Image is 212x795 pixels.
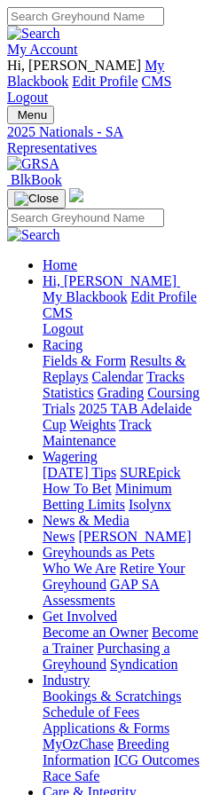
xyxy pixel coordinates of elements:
[69,188,83,202] img: logo-grsa-white.png
[92,369,144,384] a: Calendar
[43,529,205,545] div: News & Media
[7,26,60,42] img: Search
[43,289,205,337] div: Hi, [PERSON_NAME]
[7,58,141,73] span: Hi, [PERSON_NAME]
[43,625,198,656] a: Become a Trainer
[7,124,205,156] a: 2025 Nationals - SA Representatives
[43,465,116,480] a: [DATE] Tips
[43,689,205,784] div: Industry
[43,577,160,608] a: GAP SA Assessments
[7,90,48,105] a: Logout
[43,353,205,449] div: Racing
[43,289,128,304] a: My Blackbook
[43,689,181,704] a: Bookings & Scratchings
[120,465,180,480] a: SUREpick
[7,106,54,124] button: Toggle navigation
[98,385,144,400] a: Grading
[43,417,152,448] a: Track Maintenance
[7,58,205,106] div: My Account
[142,74,172,89] a: CMS
[18,108,47,122] span: Menu
[43,337,82,352] a: Racing
[43,673,90,688] a: Industry
[43,704,139,720] a: Schedule of Fees
[129,497,171,512] a: Isolynx
[43,401,75,416] a: Trials
[131,289,197,304] a: Edit Profile
[146,369,185,384] a: Tracks
[43,401,192,432] a: 2025 TAB Adelaide Cup
[43,768,99,783] a: Race Safe
[7,58,164,89] a: My Blackbook
[43,513,130,528] a: News & Media
[69,417,115,432] a: Weights
[43,385,94,400] a: Statistics
[43,625,148,640] a: Become an Owner
[43,273,177,288] span: Hi, [PERSON_NAME]
[147,385,200,400] a: Coursing
[7,209,164,227] input: Search
[43,353,186,384] a: Results & Replays
[43,625,205,673] div: Get Involved
[43,257,77,272] a: Home
[72,74,137,89] a: Edit Profile
[7,189,66,209] button: Toggle navigation
[43,305,73,320] a: CMS
[7,172,62,187] a: BlkBook
[43,449,98,464] a: Wagering
[11,172,62,187] span: BlkBook
[78,529,191,544] a: [PERSON_NAME]
[7,227,60,243] img: Search
[43,736,114,752] a: MyOzChase
[43,720,169,736] a: Applications & Forms
[43,561,205,609] div: Greyhounds as Pets
[43,353,126,368] a: Fields & Form
[14,192,59,206] img: Close
[43,561,116,576] a: Who We Are
[7,42,78,57] a: My Account
[43,609,117,624] a: Get Involved
[43,736,169,767] a: Breeding Information
[43,641,170,672] a: Purchasing a Greyhound
[43,481,172,512] a: Minimum Betting Limits
[43,529,75,544] a: News
[43,465,205,513] div: Wagering
[110,657,177,672] a: Syndication
[43,481,112,496] a: How To Bet
[43,321,83,336] a: Logout
[7,7,164,26] input: Search
[43,561,185,592] a: Retire Your Greyhound
[43,545,154,560] a: Greyhounds as Pets
[114,752,199,767] a: ICG Outcomes
[43,273,180,288] a: Hi, [PERSON_NAME]
[7,156,59,172] img: GRSA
